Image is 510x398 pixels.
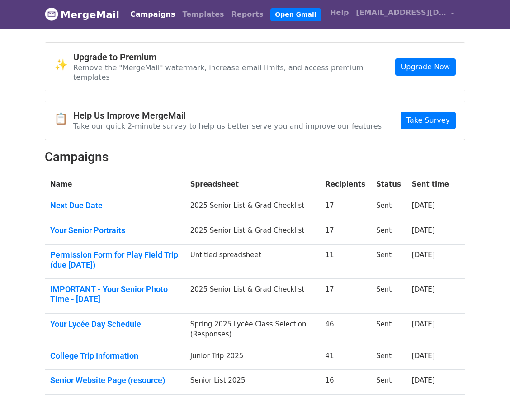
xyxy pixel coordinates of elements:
[54,112,73,125] span: 📋
[371,279,406,313] td: Sent
[50,319,179,329] a: Your Lycée Day Schedule
[352,4,458,25] a: [EMAIL_ADDRESS][DOMAIN_NAME]
[320,345,371,370] td: 41
[320,174,371,195] th: Recipients
[412,352,435,360] a: [DATE]
[50,250,179,269] a: Permission Form for Play Field Trip (due [DATE])
[45,174,185,195] th: Name
[45,5,119,24] a: MergeMail
[45,149,465,165] h2: Campaigns
[50,375,179,385] a: Senior Website Page (resource)
[185,345,320,370] td: Junior Trip 2025
[185,195,320,220] td: 2025 Senior List & Grad Checklist
[270,8,321,21] a: Open Gmail
[185,370,320,395] td: Senior List 2025
[50,225,179,235] a: Your Senior Portraits
[412,226,435,235] a: [DATE]
[73,52,395,62] h4: Upgrade to Premium
[406,174,454,195] th: Sent time
[54,58,73,72] span: ✨
[185,220,320,245] td: 2025 Senior List & Grad Checklist
[412,285,435,293] a: [DATE]
[371,313,406,345] td: Sent
[185,174,320,195] th: Spreadsheet
[228,5,267,24] a: Reports
[50,201,179,211] a: Next Due Date
[127,5,179,24] a: Campaigns
[371,220,406,245] td: Sent
[371,245,406,279] td: Sent
[179,5,227,24] a: Templates
[320,313,371,345] td: 46
[371,174,406,195] th: Status
[412,201,435,210] a: [DATE]
[320,245,371,279] td: 11
[401,112,456,129] a: Take Survey
[73,121,382,131] p: Take our quick 2-minute survey to help us better serve you and improve our features
[320,220,371,245] td: 17
[326,4,352,22] a: Help
[320,195,371,220] td: 17
[50,284,179,304] a: IMPORTANT - Your Senior Photo Time - [DATE]
[412,320,435,328] a: [DATE]
[185,279,320,313] td: 2025 Senior List & Grad Checklist
[371,370,406,395] td: Sent
[50,351,179,361] a: College Trip Information
[320,279,371,313] td: 17
[412,251,435,259] a: [DATE]
[320,370,371,395] td: 16
[73,110,382,121] h4: Help Us Improve MergeMail
[185,313,320,345] td: Spring 2025 Lycée Class Selection (Responses)
[395,58,456,76] a: Upgrade Now
[73,63,395,82] p: Remove the "MergeMail" watermark, increase email limits, and access premium templates
[371,345,406,370] td: Sent
[412,376,435,384] a: [DATE]
[356,7,446,18] span: [EMAIL_ADDRESS][DOMAIN_NAME]
[185,245,320,279] td: Untitled spreadsheet
[371,195,406,220] td: Sent
[45,7,58,21] img: MergeMail logo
